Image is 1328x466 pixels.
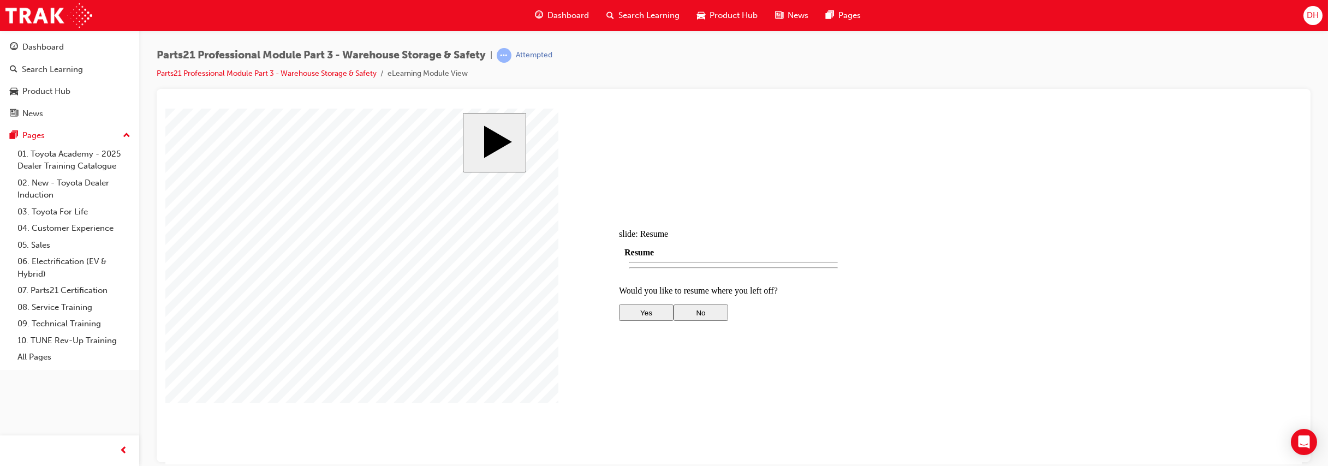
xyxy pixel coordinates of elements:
button: No [508,196,563,212]
button: DashboardSearch LearningProduct HubNews [4,35,135,126]
a: 10. TUNE Rev-Up Training [13,332,135,349]
a: Dashboard [4,37,135,57]
div: Dashboard [22,41,64,53]
span: news-icon [10,109,18,119]
span: prev-icon [120,444,128,458]
a: Parts21 Professional Module Part 3 - Warehouse Storage & Safety [157,69,377,78]
a: 05. Sales [13,237,135,254]
a: news-iconNews [766,4,817,27]
a: All Pages [13,349,135,366]
span: pages-icon [10,131,18,141]
button: Yes [454,196,508,212]
div: News [22,107,43,120]
span: car-icon [10,87,18,97]
span: search-icon [606,9,614,22]
span: learningRecordVerb_ATTEMPT-icon [497,48,511,63]
a: 01. Toyota Academy - 2025 Dealer Training Catalogue [13,146,135,175]
span: Product Hub [710,9,758,22]
button: DH [1303,6,1323,25]
a: 02. New - Toyota Dealer Induction [13,175,135,204]
a: pages-iconPages [817,4,870,27]
img: Trak [5,3,92,28]
span: car-icon [697,9,705,22]
div: Attempted [516,50,552,61]
span: Pages [838,9,861,22]
div: Pages [22,129,45,142]
span: Search Learning [618,9,680,22]
a: 03. Toyota For Life [13,204,135,220]
span: News [788,9,808,22]
p: Would you like to resume where you left off? [454,177,683,187]
span: Parts21 Professional Module Part 3 - Warehouse Storage & Safety [157,49,486,62]
span: guage-icon [10,43,18,52]
a: 08. Service Training [13,299,135,316]
a: News [4,104,135,124]
a: 09. Technical Training [13,315,135,332]
div: slide: Resume [454,121,683,130]
a: Search Learning [4,59,135,80]
a: guage-iconDashboard [526,4,598,27]
span: search-icon [10,65,17,75]
a: car-iconProduct Hub [688,4,766,27]
button: Pages [4,126,135,146]
span: pages-icon [826,9,834,22]
a: Product Hub [4,81,135,101]
span: DH [1307,9,1319,22]
div: Search Learning [22,63,83,76]
a: search-iconSearch Learning [598,4,688,27]
div: Open Intercom Messenger [1291,429,1317,455]
span: up-icon [123,129,130,143]
a: 07. Parts21 Certification [13,282,135,299]
span: Dashboard [547,9,589,22]
li: eLearning Module View [388,68,468,80]
div: Product Hub [22,85,70,98]
span: news-icon [775,9,783,22]
a: 06. Electrification (EV & Hybrid) [13,253,135,282]
a: 04. Customer Experience [13,220,135,237]
span: | [490,49,492,62]
span: guage-icon [535,9,543,22]
span: Resume [459,139,489,148]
